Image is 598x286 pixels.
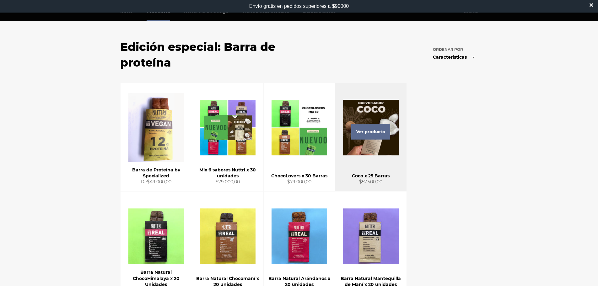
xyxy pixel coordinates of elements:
[200,100,256,155] img: Mix 6 sabores Nuttri x 30 unidades
[120,39,299,70] h1: Edición especial: Barra de proteína
[339,173,402,179] div: Coco x 25 Barras
[124,179,188,185] div: De
[147,179,171,185] span: $49.000,00
[196,167,259,179] div: Mix 6 sabores Nuttri x 30 unidades
[128,93,184,162] img: Barra de Proteína by Specialized
[263,83,335,192] a: ChocoLovers x 30 Barras ChocoLovers x 30 Barras $79.000,00
[272,100,327,155] img: ChocoLovers x 30 Barras
[192,83,263,192] a: Mix 6 sabores Nuttri x 30 unidades Mix 6 sabores Nuttri x 30 unidades $79.000,00
[287,179,311,185] span: $79.000,00
[431,47,478,52] label: Ordenar por
[249,3,349,9] div: Envío gratis en pedidos superiores a $90000
[124,167,188,179] div: Barra de Proteína by Specialized
[272,208,327,264] img: Barra Natural Arándanos x 20 unidades
[200,208,256,264] img: Barra Natural Chocomaní x 20 unidades
[120,83,192,192] a: Barra de Proteína by Specialized Barra de Proteína by Specialized De$49.000,00
[351,124,390,139] span: Ver producto
[216,179,240,185] span: $79.000,00
[128,208,184,264] img: Barra Natural ChocoHimalaya x 20 Unidades
[267,173,331,179] div: ChocoLovers x 30 Barras
[343,208,399,264] img: Barra Natural Mantequilla de Maní x 20 unidades
[335,83,407,192] a: Coco x 25 Barras Coco x 25 Barras $57.500,00 Ver producto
